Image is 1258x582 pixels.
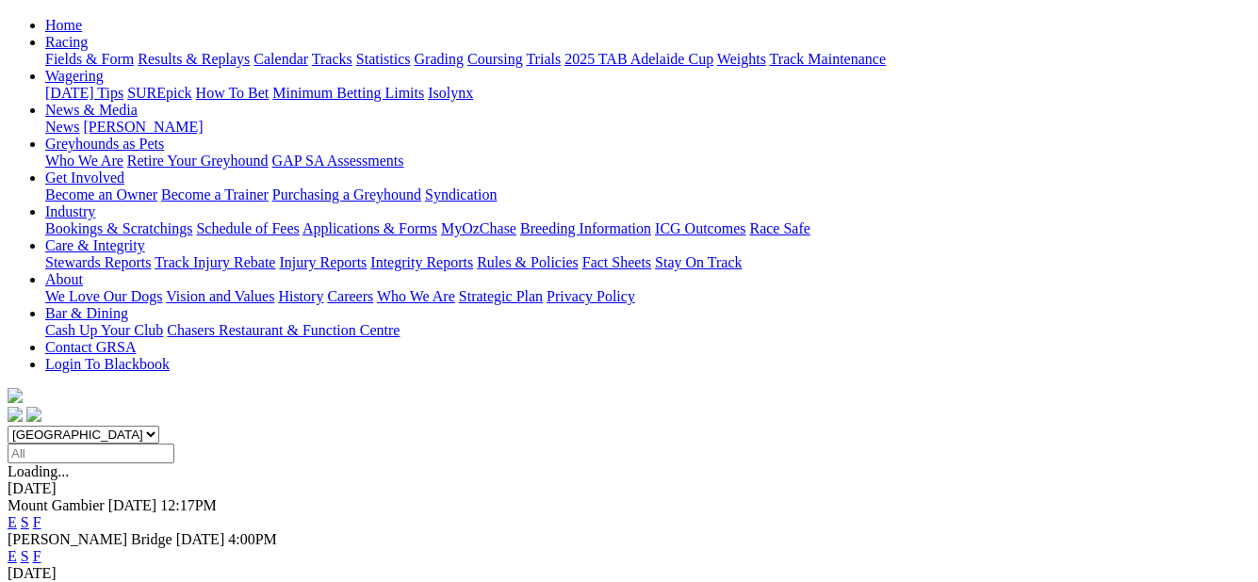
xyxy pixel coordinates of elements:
[520,220,651,236] a: Breeding Information
[526,51,561,67] a: Trials
[45,68,104,84] a: Wagering
[8,388,23,403] img: logo-grsa-white.png
[33,514,41,530] a: F
[45,153,1250,170] div: Greyhounds as Pets
[45,339,136,355] a: Contact GRSA
[45,186,1250,203] div: Get Involved
[8,531,172,547] span: [PERSON_NAME] Bridge
[45,17,82,33] a: Home
[45,322,163,338] a: Cash Up Your Club
[45,322,1250,339] div: Bar & Dining
[45,153,123,169] a: Who We Are
[8,565,1250,582] div: [DATE]
[21,548,29,564] a: S
[161,186,269,202] a: Become a Trainer
[547,288,635,304] a: Privacy Policy
[45,305,128,321] a: Bar & Dining
[45,119,1250,136] div: News & Media
[160,497,217,513] span: 12:17PM
[272,186,421,202] a: Purchasing a Greyhound
[377,288,455,304] a: Who We Are
[770,51,886,67] a: Track Maintenance
[564,51,713,67] a: 2025 TAB Adelaide Cup
[21,514,29,530] a: S
[415,51,464,67] a: Grading
[253,51,308,67] a: Calendar
[45,254,151,270] a: Stewards Reports
[26,407,41,422] img: twitter.svg
[8,444,174,463] input: Select date
[166,288,274,304] a: Vision and Values
[138,51,250,67] a: Results & Replays
[356,51,411,67] a: Statistics
[45,356,170,372] a: Login To Blackbook
[45,85,123,101] a: [DATE] Tips
[279,254,367,270] a: Injury Reports
[655,254,742,270] a: Stay On Track
[83,119,203,135] a: [PERSON_NAME]
[45,34,88,50] a: Racing
[45,170,124,186] a: Get Involved
[425,186,497,202] a: Syndication
[459,288,543,304] a: Strategic Plan
[167,322,400,338] a: Chasers Restaurant & Function Centre
[8,480,1250,497] div: [DATE]
[302,220,437,236] a: Applications & Forms
[441,220,516,236] a: MyOzChase
[45,237,145,253] a: Care & Integrity
[717,51,766,67] a: Weights
[8,497,105,513] span: Mount Gambier
[127,153,269,169] a: Retire Your Greyhound
[45,136,164,152] a: Greyhounds as Pets
[272,153,404,169] a: GAP SA Assessments
[196,85,270,101] a: How To Bet
[45,220,192,236] a: Bookings & Scratchings
[272,85,424,101] a: Minimum Betting Limits
[8,514,17,530] a: E
[428,85,473,101] a: Isolynx
[45,203,95,219] a: Industry
[45,85,1250,102] div: Wagering
[45,119,79,135] a: News
[749,220,809,236] a: Race Safe
[45,254,1250,271] div: Care & Integrity
[45,271,83,287] a: About
[45,288,1250,305] div: About
[127,85,191,101] a: SUREpick
[108,497,157,513] span: [DATE]
[467,51,523,67] a: Coursing
[8,548,17,564] a: E
[45,186,157,202] a: Become an Owner
[155,254,275,270] a: Track Injury Rebate
[8,463,69,479] span: Loading...
[278,288,323,304] a: History
[45,51,134,67] a: Fields & Form
[312,51,352,67] a: Tracks
[33,548,41,564] a: F
[327,288,373,304] a: Careers
[228,531,277,547] span: 4:00PM
[8,407,23,422] img: facebook.svg
[370,254,473,270] a: Integrity Reports
[45,220,1250,237] div: Industry
[45,102,138,118] a: News & Media
[582,254,651,270] a: Fact Sheets
[176,531,225,547] span: [DATE]
[196,220,299,236] a: Schedule of Fees
[45,288,162,304] a: We Love Our Dogs
[45,51,1250,68] div: Racing
[477,254,579,270] a: Rules & Policies
[655,220,745,236] a: ICG Outcomes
